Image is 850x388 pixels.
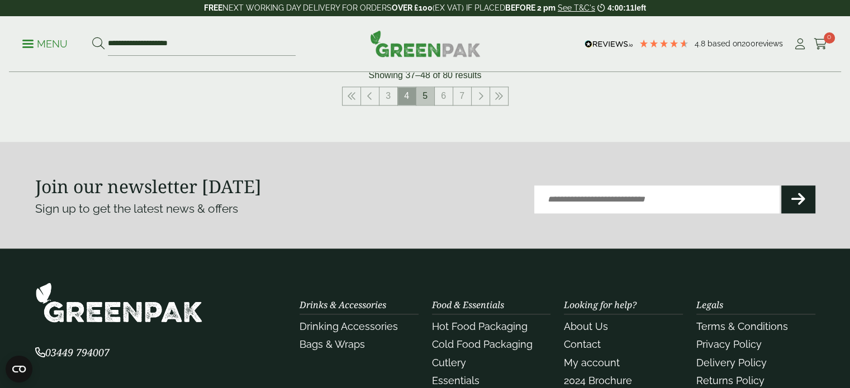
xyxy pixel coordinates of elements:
[35,282,203,323] img: GreenPak Supplies
[695,39,707,48] span: 4.8
[416,87,434,105] a: 5
[379,87,397,105] a: 3
[35,346,110,359] span: 03449 794007
[639,39,689,49] div: 4.79 Stars
[432,338,533,350] a: Cold Food Packaging
[564,357,620,368] a: My account
[6,356,32,382] button: Open CMP widget
[392,3,433,12] strong: OVER £100
[564,320,608,332] a: About Us
[35,348,110,358] a: 03449 794007
[432,320,528,332] a: Hot Food Packaging
[435,87,453,105] a: 6
[814,39,828,50] i: Cart
[370,30,481,57] img: GreenPak Supplies
[696,357,767,368] a: Delivery Policy
[398,87,416,105] span: 4
[696,375,764,386] a: Returns Policy
[204,3,222,12] strong: FREE
[564,375,632,386] a: 2024 Brochure
[707,39,742,48] span: Based on
[634,3,646,12] span: left
[22,37,68,51] p: Menu
[22,37,68,49] a: Menu
[300,320,398,332] a: Drinking Accessories
[300,338,365,350] a: Bags & Wraps
[35,174,262,198] strong: Join our newsletter [DATE]
[607,3,634,12] span: 4:00:11
[564,338,601,350] a: Contact
[585,40,633,48] img: REVIEWS.io
[35,200,386,218] p: Sign up to get the latest news & offers
[793,39,807,50] i: My Account
[505,3,555,12] strong: BEFORE 2 pm
[432,357,466,368] a: Cutlery
[369,69,482,82] p: Showing 37–48 of 80 results
[453,87,471,105] a: 7
[742,39,756,48] span: 200
[756,39,783,48] span: reviews
[432,375,479,386] a: Essentials
[696,320,788,332] a: Terms & Conditions
[558,3,595,12] a: See T&C's
[696,338,762,350] a: Privacy Policy
[814,36,828,52] a: 0
[824,32,835,44] span: 0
